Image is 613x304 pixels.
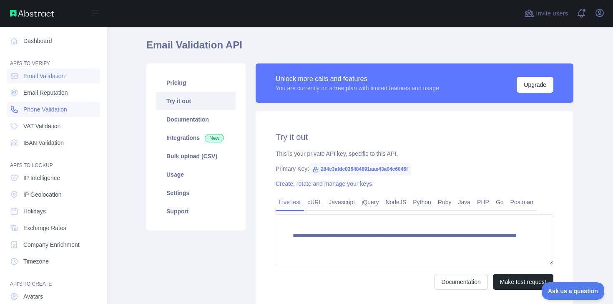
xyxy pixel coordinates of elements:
[7,170,100,185] a: IP Intelligence
[7,152,100,169] div: API'S TO LOOKUP
[23,241,80,249] span: Company Enrichment
[7,33,100,48] a: Dashboard
[358,195,382,209] a: jQuery
[23,257,49,266] span: Timezone
[7,85,100,100] a: Email Reputation
[7,220,100,236] a: Exchange Rates
[7,135,100,150] a: IBAN Validation
[536,9,568,18] span: Invite users
[517,77,553,93] button: Upgrade
[435,195,455,209] a: Ruby
[542,282,605,300] iframe: Toggle Customer Support
[156,92,236,110] a: Try it out
[304,195,325,209] a: cURL
[23,174,60,182] span: IP Intelligence
[493,274,553,290] button: Make test request
[7,102,100,117] a: Phone Validation
[23,139,64,147] span: IBAN Validation
[435,274,488,290] a: Documentation
[507,195,537,209] a: Postman
[325,195,358,209] a: Javascript
[23,224,66,232] span: Exchange Rates
[156,184,236,202] a: Settings
[156,165,236,184] a: Usage
[23,122,60,130] span: VAT Validation
[410,195,435,209] a: Python
[523,7,570,20] button: Invite users
[276,195,304,209] a: Live test
[7,68,100,84] a: Email Validation
[156,202,236,220] a: Support
[276,131,553,143] h2: Try it out
[7,254,100,269] a: Timezone
[276,74,439,84] div: Unlock more calls and features
[23,190,62,199] span: IP Geolocation
[7,50,100,67] div: API'S TO VERIFY
[23,89,68,97] span: Email Reputation
[455,195,474,209] a: Java
[156,110,236,129] a: Documentation
[7,289,100,304] a: Avatars
[156,147,236,165] a: Bulk upload (CSV)
[492,195,507,209] a: Go
[23,72,65,80] span: Email Validation
[146,38,573,58] h1: Email Validation API
[205,134,224,142] span: New
[276,149,553,158] div: This is your private API key, specific to this API.
[309,163,411,175] span: 284c3afdc836484891aae43a04c6046f
[23,105,67,114] span: Phone Validation
[23,207,46,215] span: Holidays
[7,119,100,134] a: VAT Validation
[474,195,492,209] a: PHP
[382,195,410,209] a: NodeJS
[10,10,54,17] img: Abstract API
[7,271,100,287] div: API'S TO CREATE
[276,165,553,173] div: Primary Key:
[7,187,100,202] a: IP Geolocation
[23,292,43,301] span: Avatars
[7,237,100,252] a: Company Enrichment
[156,73,236,92] a: Pricing
[7,204,100,219] a: Holidays
[156,129,236,147] a: Integrations New
[276,84,439,92] div: You are currently on a free plan with limited features and usage
[276,180,372,187] a: Create, rotate and manage your keys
